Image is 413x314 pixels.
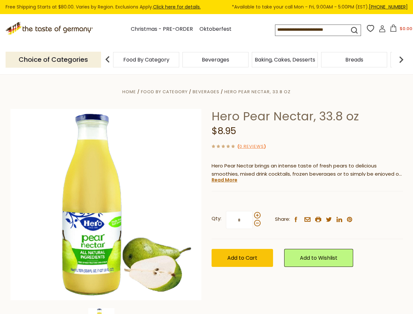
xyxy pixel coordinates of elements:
[369,4,408,10] a: [PHONE_NUMBER]
[345,57,363,62] a: Breads
[212,215,221,223] strong: Qty:
[6,3,408,11] div: Free Shipping Starts at $80.00. Varies by Region. Exclusions Apply.
[400,26,412,32] span: $0.00
[212,249,273,267] button: Add to Cart
[6,52,101,68] p: Choice of Categories
[224,89,291,95] a: Hero Pear Nectar, 33.8 oz
[141,89,188,95] a: Food By Category
[284,249,353,267] a: Add to Wishlist
[193,89,219,95] a: Beverages
[101,53,114,66] img: previous arrow
[226,211,253,229] input: Qty:
[10,109,202,300] img: Hero Pear Nectar, 33.8 oz
[232,3,408,11] span: *Available to take your call Mon - Fri, 9:00AM - 5:00PM (EST).
[239,143,264,150] a: 0 Reviews
[199,25,232,34] a: Oktoberfest
[122,89,136,95] a: Home
[153,4,201,10] a: Click here for details.
[275,215,290,223] span: Share:
[227,254,257,262] span: Add to Cart
[123,57,169,62] a: Food By Category
[255,57,315,62] a: Baking, Cakes, Desserts
[395,53,408,66] img: next arrow
[212,162,403,178] p: Hero Pear Nectar brings an intense taste of fresh pears to delicious smoothies, mixed drink cockt...
[212,125,236,137] span: $8.95
[212,109,403,124] h1: Hero Pear Nectar, 33.8 oz
[212,177,237,183] a: Read More
[237,143,266,149] span: ( )
[202,57,229,62] a: Beverages
[131,25,193,34] a: Christmas - PRE-ORDER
